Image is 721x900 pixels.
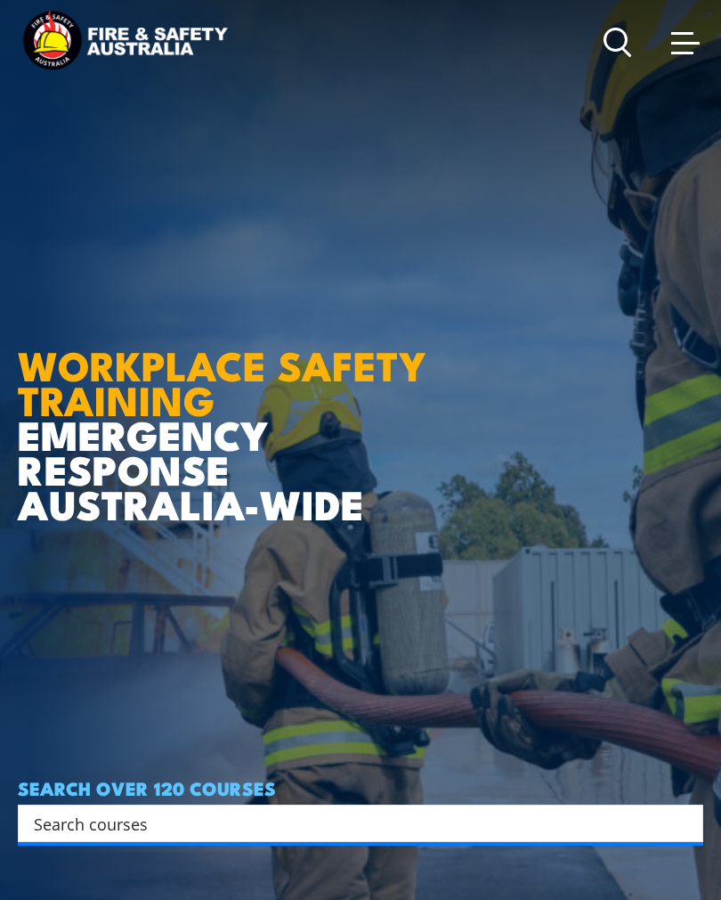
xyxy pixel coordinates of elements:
[37,811,668,836] form: Search form
[18,333,426,430] strong: WORKPLACE SAFETY TRAINING
[672,811,697,836] button: Search magnifier button
[18,778,703,798] h4: SEARCH OVER 120 COURSES
[34,810,664,837] input: Search input
[18,258,453,521] h1: EMERGENCY RESPONSE AUSTRALIA-WIDE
